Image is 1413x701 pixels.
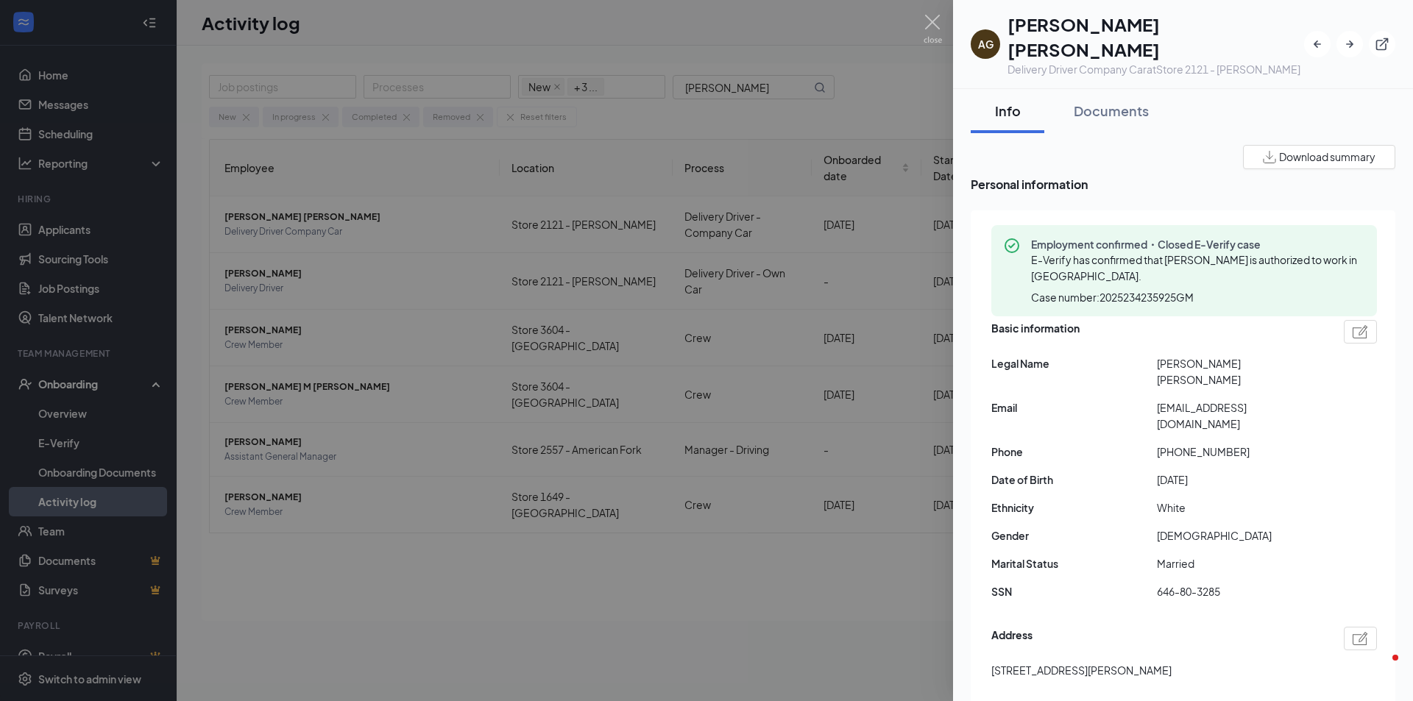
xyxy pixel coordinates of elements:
div: Documents [1074,102,1149,120]
span: Phone [991,444,1157,460]
button: ArrowRight [1336,31,1363,57]
span: White [1157,499,1322,516]
svg: ArrowRight [1342,37,1357,51]
span: Ethnicity [991,499,1157,516]
span: [PERSON_NAME] [PERSON_NAME] [1157,355,1322,388]
div: AG [978,37,994,51]
svg: CheckmarkCircle [1003,237,1021,255]
button: Download summary [1243,145,1395,169]
svg: ArrowLeftNew [1310,37,1325,51]
span: Download summary [1279,149,1375,165]
span: [DEMOGRAPHIC_DATA] [1157,527,1322,544]
span: Marital Status [991,555,1157,572]
div: Info [985,102,1030,120]
span: [PHONE_NUMBER] [1157,444,1322,460]
button: ExternalLink [1369,31,1395,57]
span: Gender [991,527,1157,544]
span: Legal Name [991,355,1157,371]
h1: [PERSON_NAME] [PERSON_NAME] [1007,12,1304,62]
span: Basic information [991,320,1080,344]
span: Employment confirmed・Closed E-Verify case [1031,237,1365,252]
span: Case number: 2025234235925GM [1031,290,1194,305]
div: Delivery Driver Company Car at Store 2121 - [PERSON_NAME] [1007,62,1304,76]
span: [DATE] [1157,472,1322,488]
span: [STREET_ADDRESS][PERSON_NAME] [991,662,1172,678]
button: ArrowLeftNew [1304,31,1331,57]
span: 646-80-3285 [1157,583,1322,599]
span: Date of Birth [991,472,1157,488]
span: Personal information [971,175,1395,193]
span: E-Verify has confirmed that [PERSON_NAME] is authorized to work in [GEOGRAPHIC_DATA]. [1031,253,1357,282]
span: Email [991,399,1157,416]
span: Address [991,627,1033,650]
svg: ExternalLink [1375,37,1389,51]
span: Married [1157,555,1322,572]
iframe: Intercom live chat [1363,651,1398,686]
span: SSN [991,583,1157,599]
span: [EMAIL_ADDRESS][DOMAIN_NAME] [1157,399,1322,432]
